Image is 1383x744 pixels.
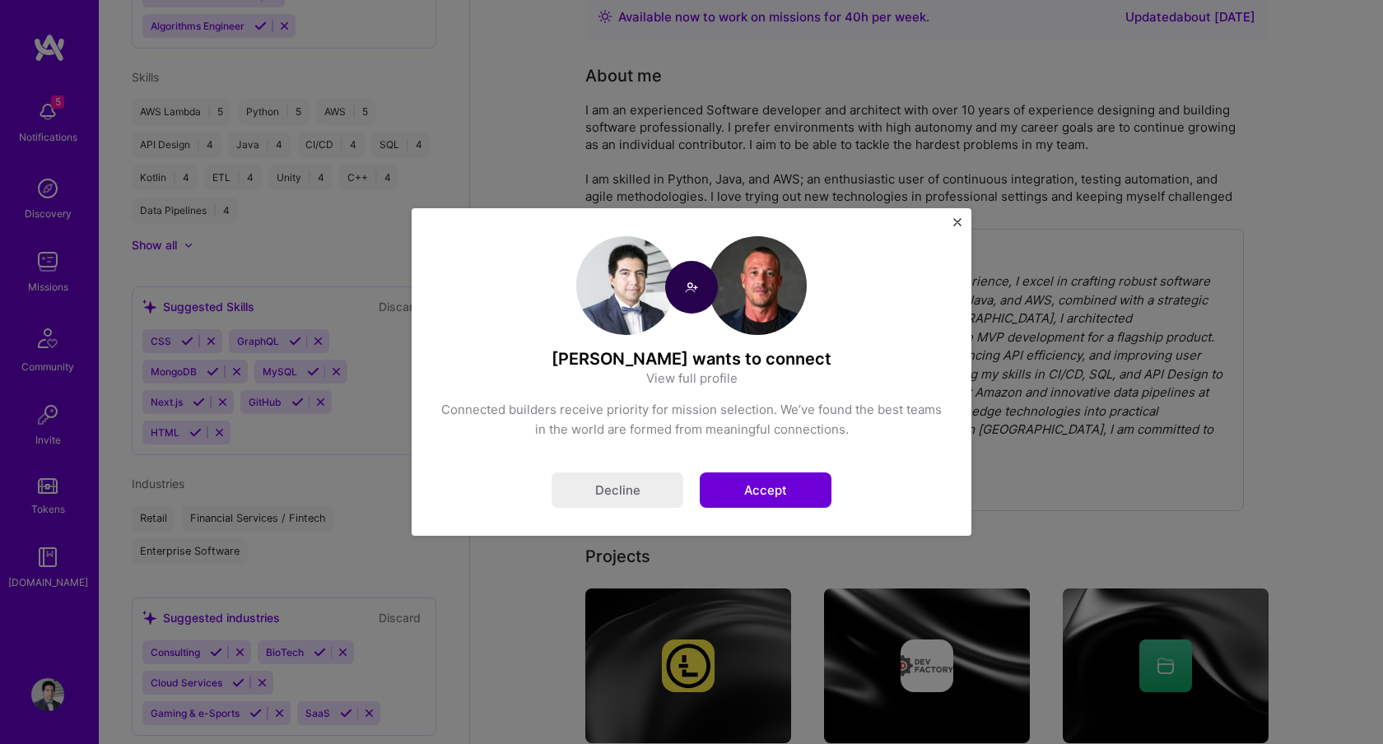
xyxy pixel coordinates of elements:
a: View full profile [646,370,738,387]
h4: [PERSON_NAME] wants to connect [440,348,943,370]
img: Connect [665,261,718,314]
img: User Avatar [576,236,675,335]
button: Accept [700,472,831,508]
button: Decline [552,472,683,508]
img: User Avatar [708,236,807,335]
div: Connected builders receive priority for mission selection. We’ve found the best teams in the worl... [440,400,943,439]
button: Close [953,218,962,235]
